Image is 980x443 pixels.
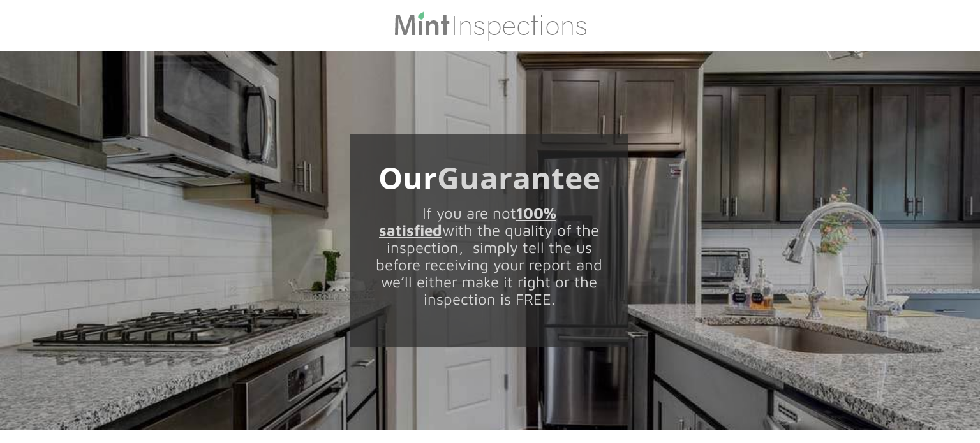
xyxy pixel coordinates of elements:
strong: 100% [516,204,556,222]
font: If you are not with the quality of the inspection, simply tell the us before receiving your repor... [376,204,602,308]
font: Our [378,157,437,198]
font: Guarantee [437,157,600,198]
strong: satisfied [379,221,442,239]
img: Mint Inspections [393,10,588,41]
